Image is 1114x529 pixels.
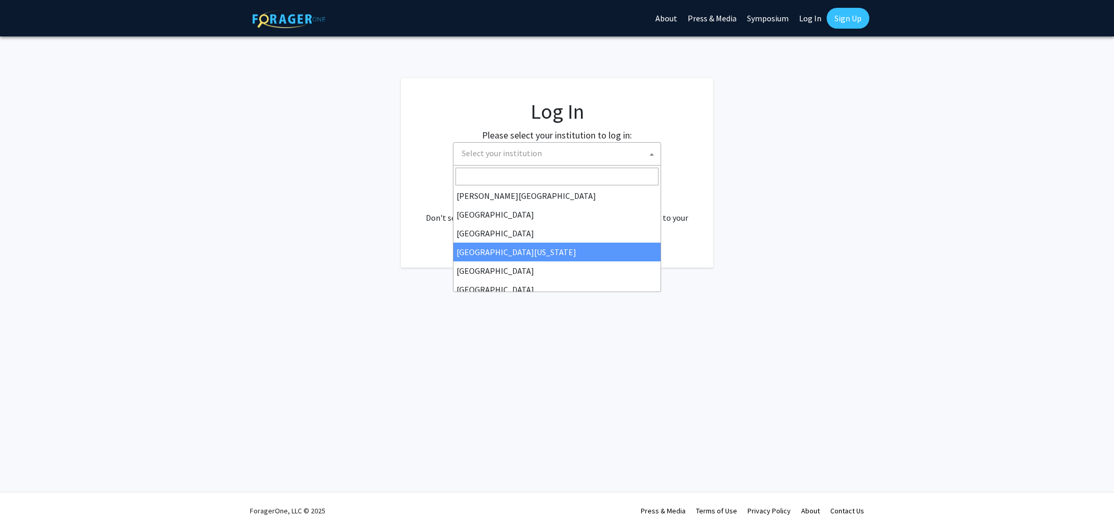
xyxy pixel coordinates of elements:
iframe: Chat [8,482,44,521]
span: Select your institution [458,143,661,164]
h1: Log In [422,99,692,124]
span: Select your institution [453,142,661,166]
a: Sign Up [827,8,869,29]
li: [GEOGRAPHIC_DATA][US_STATE] [453,243,661,261]
li: [GEOGRAPHIC_DATA] [453,280,661,299]
a: About [801,506,820,515]
span: Select your institution [462,148,542,158]
div: No account? . Don't see your institution? about bringing ForagerOne to your institution. [422,186,692,236]
li: [GEOGRAPHIC_DATA] [453,261,661,280]
input: Search [455,168,659,185]
a: Contact Us [830,506,864,515]
a: Terms of Use [696,506,737,515]
img: ForagerOne Logo [252,10,325,28]
li: [PERSON_NAME][GEOGRAPHIC_DATA] [453,186,661,205]
div: ForagerOne, LLC © 2025 [250,493,325,529]
a: Press & Media [641,506,686,515]
a: Privacy Policy [748,506,791,515]
li: [GEOGRAPHIC_DATA] [453,205,661,224]
li: [GEOGRAPHIC_DATA] [453,224,661,243]
label: Please select your institution to log in: [482,128,632,142]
